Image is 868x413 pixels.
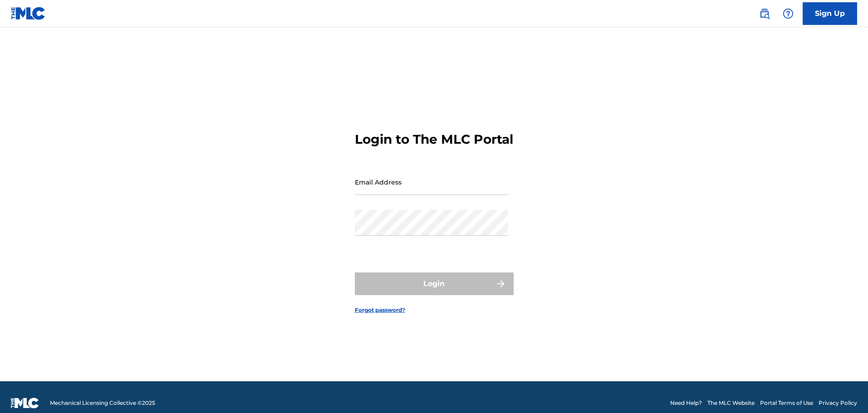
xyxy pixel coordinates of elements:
a: Privacy Policy [819,399,857,407]
img: logo [11,398,39,408]
iframe: Chat Widget [823,369,868,413]
a: Forgot password? [355,306,405,314]
a: Need Help? [670,399,702,407]
a: Portal Terms of Use [760,399,813,407]
a: Public Search [755,5,774,23]
span: Mechanical Licensing Collective © 2025 [50,399,155,407]
img: MLC Logo [11,7,46,20]
img: help [783,8,794,19]
a: Sign Up [803,2,857,25]
h3: Login to The MLC Portal [355,131,513,147]
div: Help [779,5,797,23]
a: The MLC Website [707,399,755,407]
img: search [759,8,770,19]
